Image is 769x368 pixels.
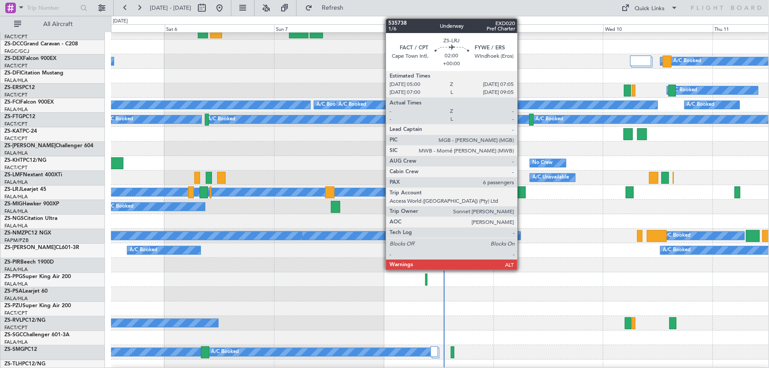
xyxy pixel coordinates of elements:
[4,201,59,207] a: ZS-MIGHawker 900XP
[4,48,29,55] a: FAGC/GCJ
[532,156,553,170] div: No Crew
[316,98,344,112] div: A/C Booked
[4,56,23,61] span: ZS-DEX
[4,289,48,294] a: ZS-PSALearjet 60
[4,303,22,309] span: ZS-PZU
[4,56,56,61] a: ZS-DEXFalcon 900EX
[4,158,46,163] a: ZS-KHTPC12/NG
[4,158,23,163] span: ZS-KHT
[211,346,239,359] div: A/C Booked
[10,17,96,31] button: All Aircraft
[663,244,691,257] div: A/C Booked
[165,24,275,32] div: Sat 6
[4,310,27,316] a: FACT/CPT
[338,98,366,112] div: A/C Booked
[4,230,25,236] span: ZS-NMZ
[4,274,22,279] span: ZS-PPG
[532,171,569,184] div: A/C Unavailable
[23,21,93,27] span: All Aircraft
[4,172,62,178] a: ZS-LMFNextant 400XTi
[4,100,20,105] span: ZS-FCI
[208,113,235,126] div: A/C Booked
[4,318,22,323] span: ZS-RVL
[4,201,22,207] span: ZS-MIG
[4,347,24,352] span: ZS-SMG
[4,193,28,200] a: FALA/HLA
[617,1,683,15] button: Quick Links
[4,33,27,40] a: FACT/CPT
[4,41,78,47] a: ZS-DCCGrand Caravan - C208
[4,332,23,338] span: ZS-SGC
[4,318,45,323] a: ZS-RVLPC12/NG
[4,129,22,134] span: ZS-KAT
[4,106,28,113] a: FALA/HLA
[4,223,28,229] a: FALA/HLA
[494,24,603,32] div: Tue 9
[130,244,157,257] div: A/C Booked
[4,237,29,244] a: FAPM/PZB
[4,71,21,76] span: ZS-DFI
[106,200,134,213] div: A/C Booked
[4,71,63,76] a: ZS-DFICitation Mustang
[4,230,51,236] a: ZS-NMZPC12 NGX
[470,98,498,112] div: A/C Booked
[4,187,46,192] a: ZS-LRJLearjet 45
[687,98,715,112] div: A/C Booked
[4,289,22,294] span: ZS-PSA
[4,361,22,367] span: ZS-TLH
[4,135,27,142] a: FACT/CPT
[4,143,56,149] span: ZS-[PERSON_NAME]
[635,4,665,13] div: Quick Links
[4,41,23,47] span: ZS-DCC
[4,143,93,149] a: ZS-[PERSON_NAME]Challenger 604
[384,24,494,32] div: Mon 8
[4,92,27,98] a: FACT/CPT
[4,260,54,265] a: ZS-PIRBeech 1900D
[4,179,28,186] a: FALA/HLA
[4,114,35,119] a: ZS-FTGPC12
[4,295,28,302] a: FALA/HLA
[4,339,28,346] a: FALA/HLA
[603,24,713,32] div: Wed 10
[4,121,27,127] a: FACT/CPT
[4,172,23,178] span: ZS-LMF
[4,85,22,90] span: ZS-ERS
[663,229,691,242] div: A/C Booked
[4,303,71,309] a: ZS-PZUSuper King Air 200
[4,63,27,69] a: FACT/CPT
[4,150,28,156] a: FALA/HLA
[4,114,22,119] span: ZS-FTG
[4,324,27,331] a: FACT/CPT
[4,164,27,171] a: FACT/CPT
[4,361,45,367] a: ZS-TLHPC12/NG
[4,187,21,192] span: ZS-LRJ
[4,266,28,273] a: FALA/HLA
[4,332,70,338] a: ZS-SGCChallenger 601-3A
[4,129,37,134] a: ZS-KATPC-24
[4,85,35,90] a: ZS-ERSPC12
[113,18,128,25] div: [DATE]
[4,100,54,105] a: ZS-FCIFalcon 900EX
[536,113,564,126] div: A/C Booked
[4,281,28,287] a: FALA/HLA
[301,1,354,15] button: Refresh
[4,274,71,279] a: ZS-PPGSuper King Air 200
[4,245,79,250] a: ZS-[PERSON_NAME]CL601-3R
[674,55,702,68] div: A/C Booked
[4,260,20,265] span: ZS-PIR
[4,77,28,84] a: FALA/HLA
[27,1,78,15] input: Trip Number
[4,208,28,215] a: FALA/HLA
[274,24,384,32] div: Sun 7
[4,245,56,250] span: ZS-[PERSON_NAME]
[150,4,191,12] span: [DATE] - [DATE]
[4,216,57,221] a: ZS-NGSCitation Ultra
[4,216,24,221] span: ZS-NGS
[455,229,483,242] div: A/C Booked
[314,5,351,11] span: Refresh
[105,113,133,126] div: A/C Booked
[669,84,697,97] div: A/C Booked
[4,347,37,352] a: ZS-SMGPC12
